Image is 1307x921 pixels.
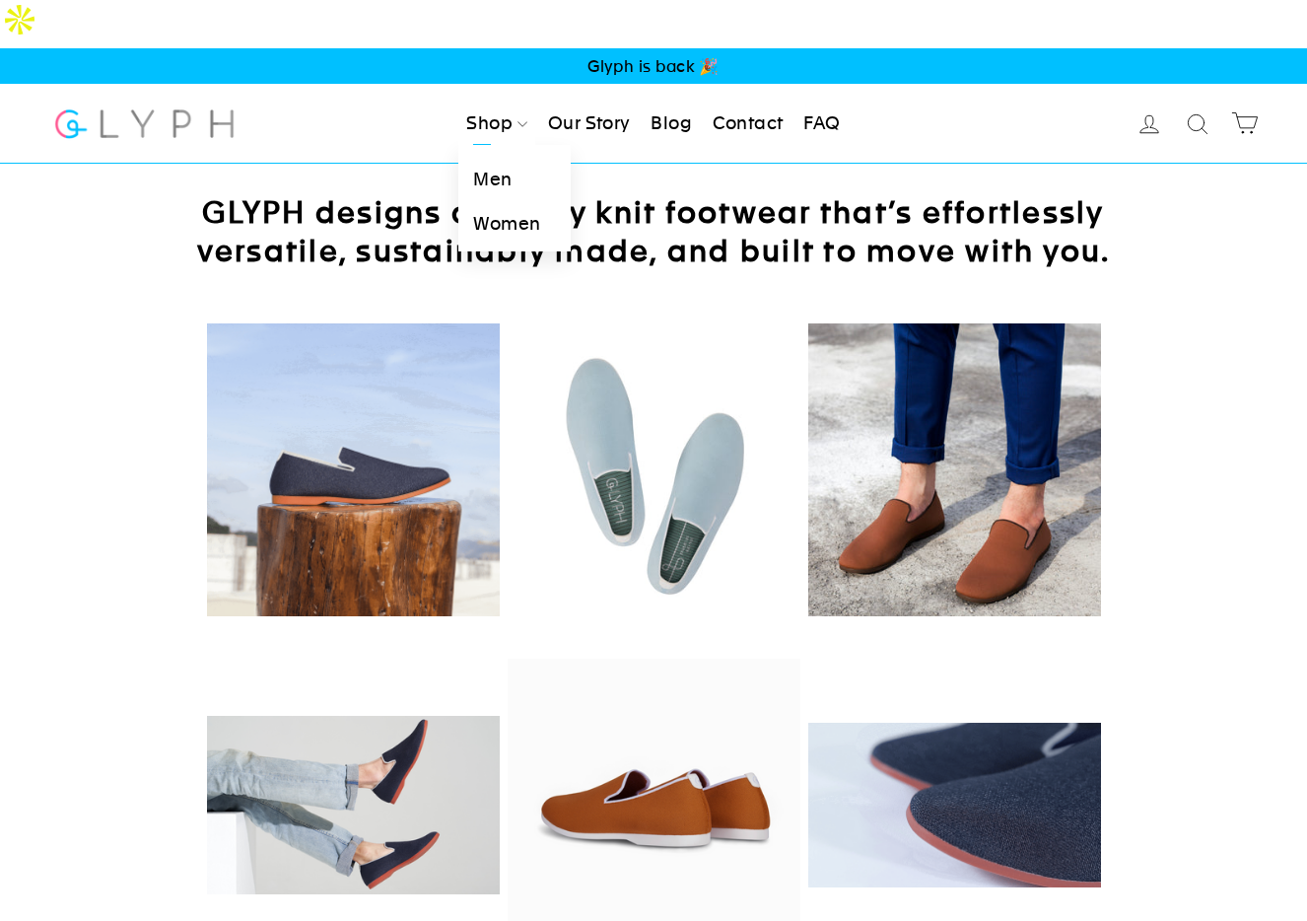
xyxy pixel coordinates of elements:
ul: Primary [458,102,848,145]
a: Our Story [540,102,639,145]
a: Men [458,159,570,203]
a: Blog [643,102,700,145]
iframe: Glyph - Referral program [1280,376,1307,546]
a: Shop [458,102,535,145]
a: FAQ [795,102,848,145]
a: Women [458,202,570,247]
h2: GLYPH designs digitally knit footwear that’s effortlessly versatile, sustainably made, and built ... [161,193,1146,270]
img: Glyph [52,98,237,150]
a: Contact [705,102,791,145]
